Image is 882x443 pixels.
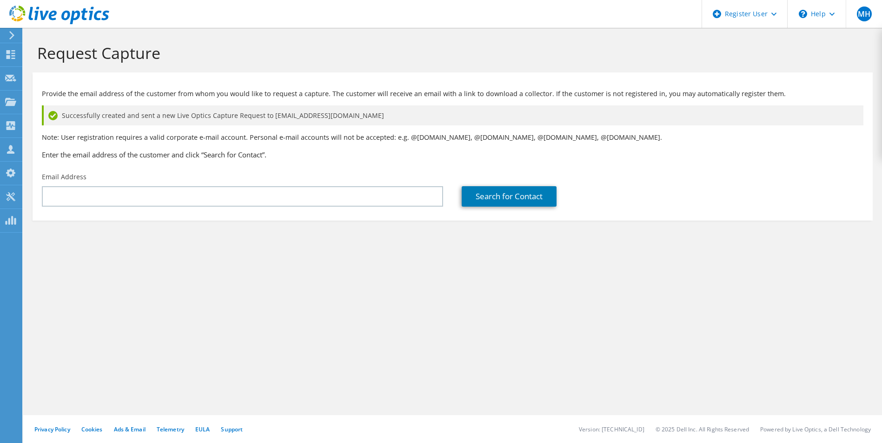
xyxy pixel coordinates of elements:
[857,7,872,21] span: MH
[195,425,210,433] a: EULA
[656,425,749,433] li: © 2025 Dell Inc. All Rights Reserved
[114,425,146,433] a: Ads & Email
[37,43,863,63] h1: Request Capture
[42,132,863,143] p: Note: User registration requires a valid corporate e-mail account. Personal e-mail accounts will ...
[62,111,384,121] span: Successfully created and sent a new Live Optics Capture Request to [EMAIL_ADDRESS][DOMAIN_NAME]
[81,425,103,433] a: Cookies
[34,425,70,433] a: Privacy Policy
[157,425,184,433] a: Telemetry
[42,172,86,182] label: Email Address
[42,150,863,160] h3: Enter the email address of the customer and click “Search for Contact”.
[760,425,871,433] li: Powered by Live Optics, a Dell Technology
[799,10,807,18] svg: \n
[221,425,243,433] a: Support
[42,89,863,99] p: Provide the email address of the customer from whom you would like to request a capture. The cust...
[579,425,644,433] li: Version: [TECHNICAL_ID]
[462,186,557,207] a: Search for Contact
